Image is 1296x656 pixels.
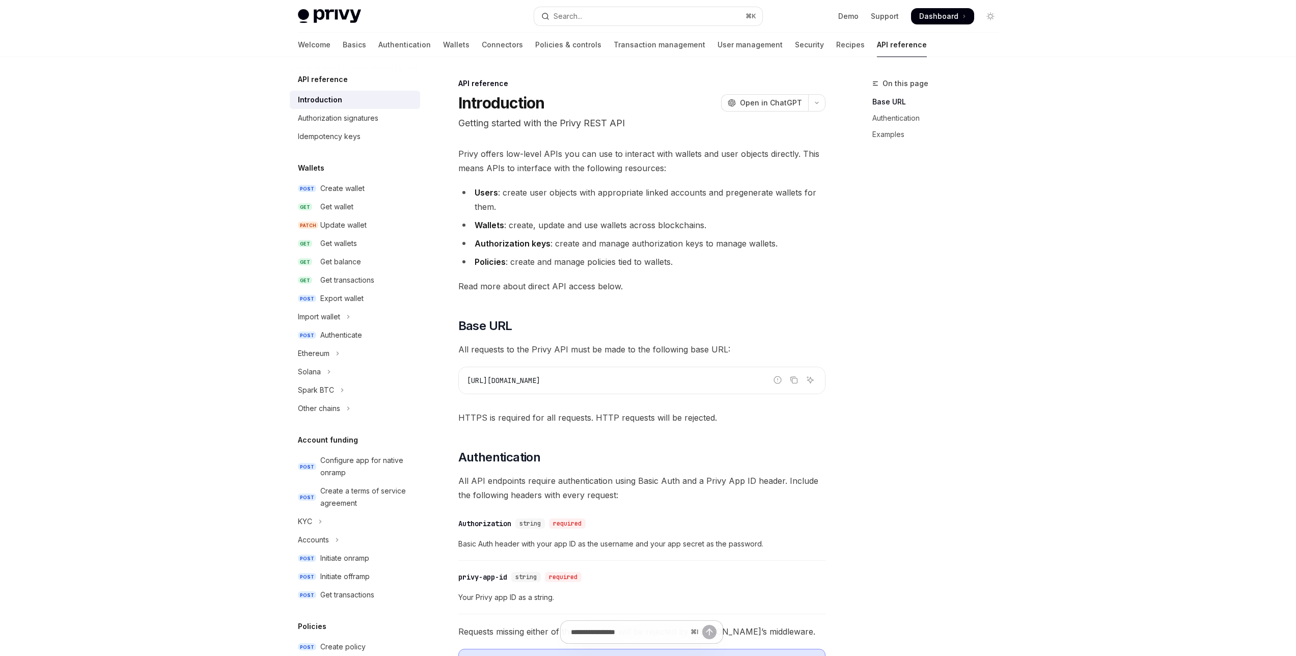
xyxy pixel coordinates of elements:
button: Toggle Accounts section [290,531,420,549]
div: Ethereum [298,347,329,360]
a: Wallets [443,33,470,57]
div: Create a terms of service agreement [320,485,414,509]
a: POSTAuthenticate [290,326,420,344]
span: POST [298,295,316,303]
li: : create user objects with appropriate linked accounts and pregenerate wallets for them. [458,185,825,214]
span: Read more about direct API access below. [458,279,825,293]
div: Get wallets [320,237,357,250]
span: POST [298,555,316,562]
strong: Policies [475,257,506,267]
div: Get wallet [320,201,353,213]
div: KYC [298,515,312,528]
button: Toggle Other chains section [290,399,420,418]
h5: Wallets [298,162,324,174]
span: Dashboard [919,11,958,21]
a: API reference [877,33,927,57]
a: GETGet transactions [290,271,420,289]
a: Recipes [836,33,865,57]
span: Your Privy app ID as a string. [458,591,825,604]
input: Ask a question... [571,621,686,643]
span: POST [298,494,316,501]
span: POST [298,332,316,339]
div: privy-app-id [458,572,507,582]
a: POSTInitiate onramp [290,549,420,567]
a: Authentication [378,33,431,57]
button: Toggle dark mode [982,8,999,24]
a: Dashboard [911,8,974,24]
span: ⌘ K [746,12,756,20]
a: Welcome [298,33,330,57]
span: POST [298,463,316,471]
span: GET [298,203,312,211]
span: All requests to the Privy API must be made to the following base URL: [458,342,825,357]
span: Authentication [458,449,541,466]
a: Authentication [872,110,1007,126]
span: PATCH [298,222,318,229]
a: Examples [872,126,1007,143]
div: Get balance [320,256,361,268]
a: Basics [343,33,366,57]
div: Authorization [458,518,511,529]
h5: Account funding [298,434,358,446]
div: Export wallet [320,292,364,305]
h5: API reference [298,73,348,86]
div: Update wallet [320,219,367,231]
span: string [515,573,537,581]
a: Authorization signatures [290,109,420,127]
a: POSTCreate wallet [290,179,420,198]
span: On this page [883,77,928,90]
span: Basic Auth header with your app ID as the username and your app secret as the password. [458,538,825,550]
span: [URL][DOMAIN_NAME] [467,376,540,385]
a: Security [795,33,824,57]
a: POSTCreate policy [290,638,420,656]
span: POST [298,643,316,651]
span: All API endpoints require authentication using Basic Auth and a Privy App ID header. Include the ... [458,474,825,502]
a: Connectors [482,33,523,57]
a: POSTInitiate offramp [290,567,420,586]
a: GETGet wallets [290,234,420,253]
h5: Policies [298,620,326,633]
div: Authorization signatures [298,112,378,124]
span: Privy offers low-level APIs you can use to interact with wallets and user objects directly. This ... [458,147,825,175]
div: Idempotency keys [298,130,361,143]
a: POSTCreate a terms of service agreement [290,482,420,512]
span: Open in ChatGPT [740,98,802,108]
a: Idempotency keys [290,127,420,146]
button: Toggle KYC section [290,512,420,531]
a: Support [871,11,899,21]
button: Open in ChatGPT [721,94,808,112]
span: GET [298,277,312,284]
div: Initiate onramp [320,552,369,564]
a: POSTConfigure app for native onramp [290,451,420,482]
button: Open search [534,7,762,25]
span: GET [298,240,312,248]
button: Ask AI [804,373,817,387]
div: Other chains [298,402,340,415]
a: GETGet wallet [290,198,420,216]
h1: Introduction [458,94,545,112]
div: Authenticate [320,329,362,341]
div: API reference [458,78,825,89]
div: Get transactions [320,589,374,601]
span: GET [298,258,312,266]
a: Policies & controls [535,33,601,57]
strong: Authorization keys [475,238,550,249]
a: User management [718,33,783,57]
a: Introduction [290,91,420,109]
a: POSTGet transactions [290,586,420,604]
a: POSTExport wallet [290,289,420,308]
a: Demo [838,11,859,21]
button: Toggle Solana section [290,363,420,381]
a: Transaction management [614,33,705,57]
div: Create wallet [320,182,365,195]
span: string [519,520,541,528]
div: Spark BTC [298,384,334,396]
div: Search... [554,10,582,22]
div: Create policy [320,641,366,653]
button: Copy the contents from the code block [787,373,801,387]
div: Configure app for native onramp [320,454,414,479]
span: POST [298,185,316,193]
button: Send message [702,625,716,639]
button: Report incorrect code [771,373,784,387]
img: light logo [298,9,361,23]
